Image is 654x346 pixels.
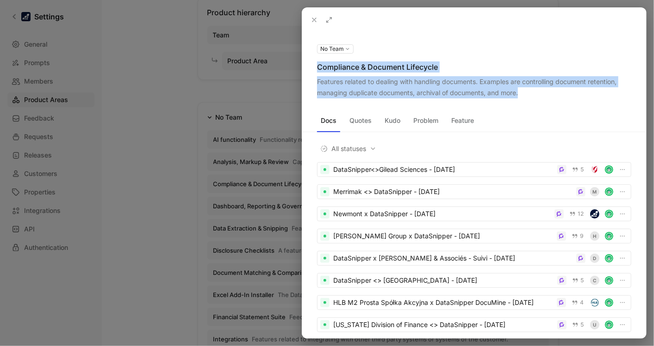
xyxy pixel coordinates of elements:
button: Feature [448,113,478,128]
img: avatar [606,322,612,328]
a: [PERSON_NAME] Group x DataSnipper - [DATE]9Havatar [317,229,631,243]
button: 4 [570,297,585,308]
img: avatar [606,277,612,284]
span: 5 [580,167,584,172]
div: DataSnipper x [PERSON_NAME] & Associés - Suivi - [DATE] [333,253,573,264]
a: HLB M2 Prosta Spółka Akcyjna x DataSnipper DocuMine - [DATE]4avatar [317,295,631,310]
div: Compliance & Document Lifecycle [317,61,631,73]
div: HLB M2 Prosta Spółka Akcyjna x DataSnipper DocuMine - [DATE] [333,297,553,308]
button: All statuses [317,143,380,155]
img: avatar [606,255,612,261]
a: Merrimak <> DataSnipper - [DATE]Mavatar [317,184,631,199]
div: [US_STATE] Division of Finance <> DataSnipper - [DATE] [333,319,554,330]
button: 9 [570,231,585,241]
img: hlbm2.pl [590,298,599,307]
button: 5 [570,275,585,285]
div: M [590,187,599,196]
img: avatar [606,188,612,195]
div: DataSnipper <> [GEOGRAPHIC_DATA] - [DATE] [333,275,554,286]
a: Newmont x DataSnipper - [DATE]12avatar [317,206,631,221]
img: avatar [606,166,612,173]
img: 31327841-222b-4347-9571-07eb47e694c5.jpg [590,209,599,219]
button: Kudo [381,113,404,128]
span: 9 [580,233,584,239]
img: avatar [606,211,612,217]
div: Newmont x DataSnipper - [DATE] [333,208,551,219]
div: U [590,320,599,329]
button: Quotes [346,113,375,128]
img: gilead.com [590,165,599,174]
div: DataSnipper<>Gilead Sciences - [DATE] [333,164,554,175]
div: [PERSON_NAME] Group x DataSnipper - [DATE] [333,231,553,242]
span: 5 [580,278,584,283]
div: C [590,276,599,285]
div: Merrimak <> DataSnipper - [DATE] [333,186,573,197]
div: D [590,254,599,263]
a: DataSnipper <> [GEOGRAPHIC_DATA] - [DATE]5Cavatar [317,273,631,288]
span: All statuses [320,143,376,154]
button: 12 [567,209,585,219]
button: Docs [317,113,340,128]
img: avatar [606,299,612,306]
a: DataSnipper x [PERSON_NAME] & Associés - Suivi - [DATE]Davatar [317,251,631,266]
a: [US_STATE] Division of Finance <> DataSnipper - [DATE]5Uavatar [317,317,631,332]
div: Features related to dealing with handling documents. Examples are controlling document retention,... [317,76,631,98]
span: 4 [580,300,584,305]
button: 5 [570,320,585,330]
button: 5 [570,164,585,175]
div: H [590,231,599,241]
button: No Team [317,44,354,54]
button: Problem [410,113,442,128]
a: DataSnipper<>Gilead Sciences - [DATE]5avatar [317,162,631,177]
img: avatar [606,233,612,239]
span: 5 [580,322,584,328]
span: 12 [578,211,584,217]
